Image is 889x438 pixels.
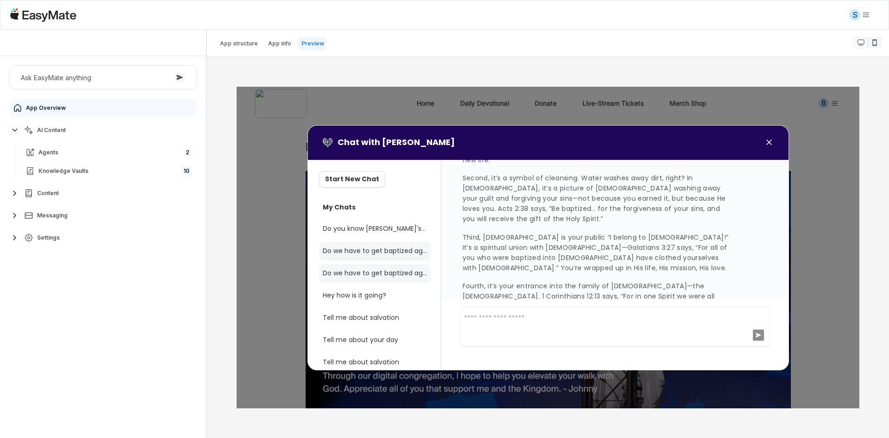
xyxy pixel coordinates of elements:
span: Content [37,190,59,197]
p: App info [268,40,291,47]
p: App structure [220,40,258,47]
span: App Overview [26,104,66,112]
span: AI Content [37,127,66,134]
button: Content [9,184,197,203]
span: Agents [38,149,58,156]
span: Messaging [37,212,68,219]
button: Settings [9,229,197,247]
span: Settings [37,234,60,241]
iframe: Preview Iframe [237,87,859,409]
div: S [849,9,860,20]
button: Ask EasyMate anything [9,65,197,89]
a: App Overview [9,99,197,117]
p: Preview [301,40,324,47]
a: Knowledge Vaults10 [22,162,195,180]
span: Knowledge Vaults [38,167,88,175]
button: Messaging [9,206,197,225]
button: AI Content [9,121,197,140]
span: 10 [182,165,191,177]
a: Agents2 [22,143,195,162]
span: 2 [184,147,191,158]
